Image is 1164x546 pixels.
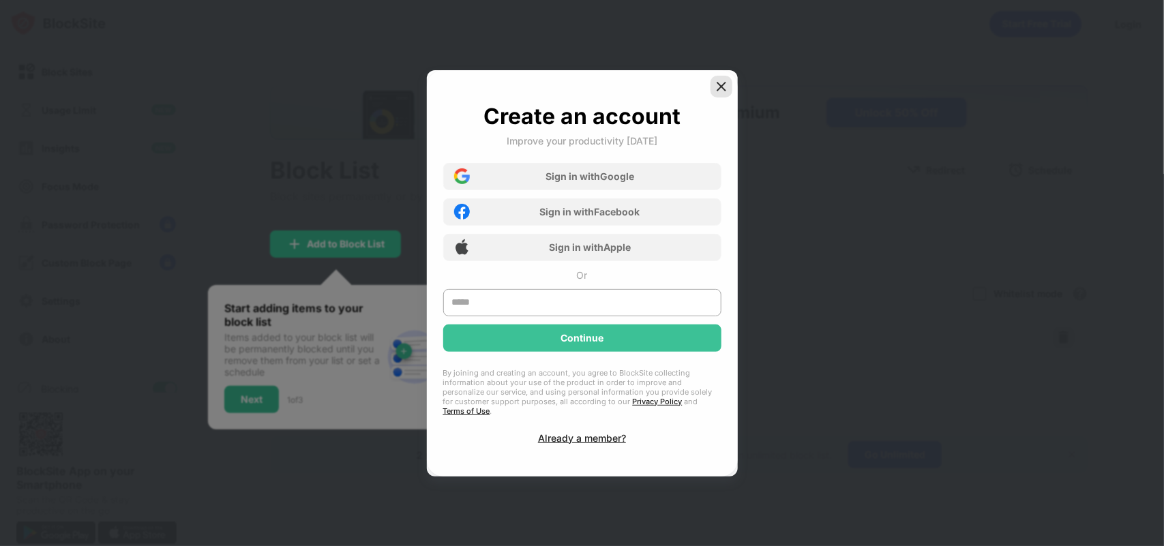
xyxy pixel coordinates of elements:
[454,204,470,219] img: facebook-icon.png
[454,239,470,255] img: apple-icon.png
[507,135,657,147] div: Improve your productivity [DATE]
[483,103,681,130] div: Create an account
[633,397,683,406] a: Privacy Policy
[546,170,634,182] div: Sign in with Google
[540,206,640,217] div: Sign in with Facebook
[443,368,721,416] div: By joining and creating an account, you agree to BlockSite collecting information about your use ...
[454,168,470,184] img: google-icon.png
[443,406,490,416] a: Terms of Use
[549,241,631,253] div: Sign in with Apple
[561,333,603,344] div: Continue
[538,432,626,444] div: Already a member?
[577,269,588,281] div: Or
